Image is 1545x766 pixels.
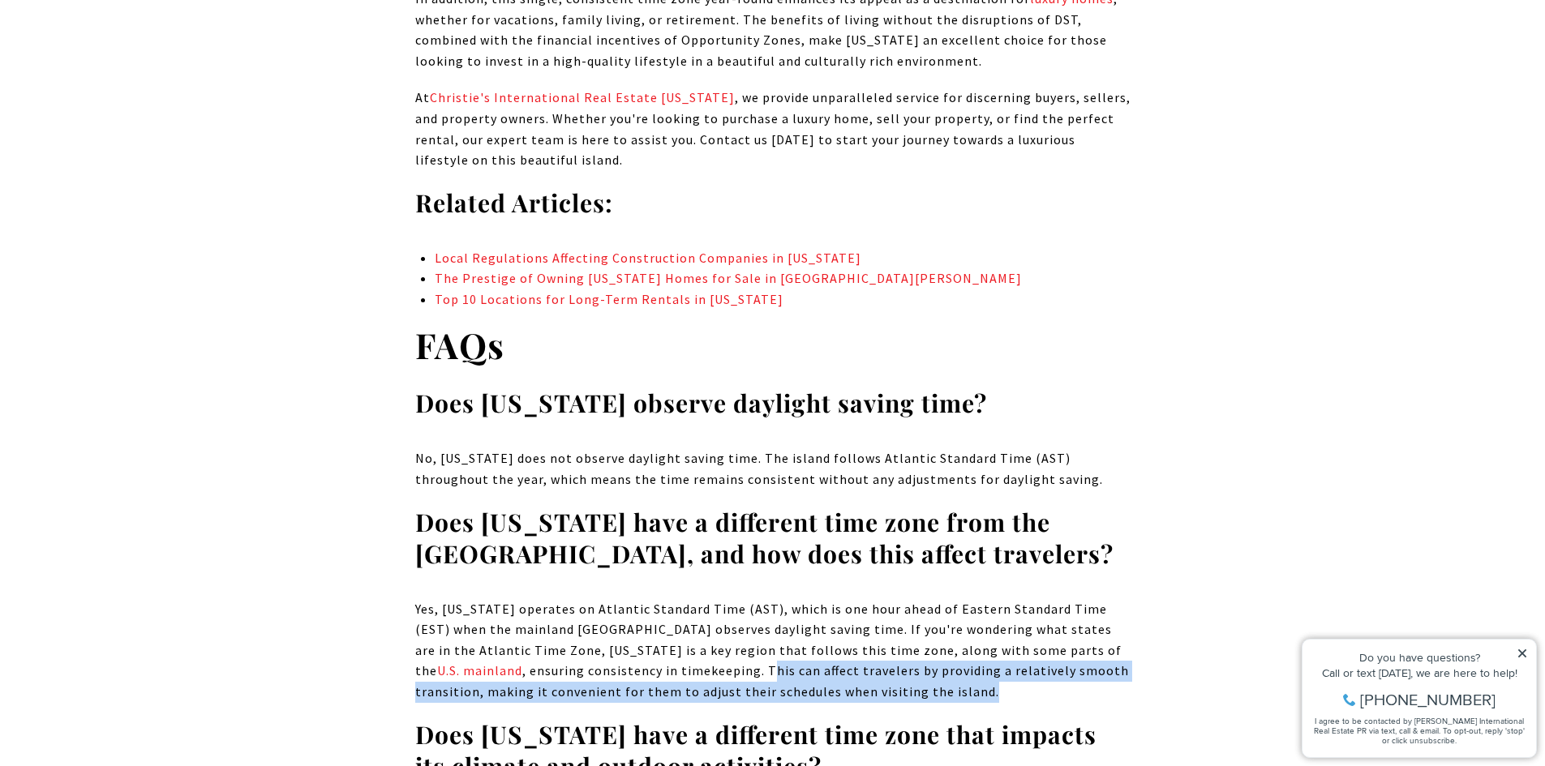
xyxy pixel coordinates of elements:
[415,450,1103,487] span: No, [US_STATE] does not observe daylight saving time. The island follows Atlantic Standard Time (...
[415,88,1131,170] p: At , we provide unparalleled service for discerning buyers, sellers, and property owners. Whether...
[435,270,1022,286] a: The Prestige of Owning [US_STATE] Homes for Sale in [GEOGRAPHIC_DATA][PERSON_NAME]
[415,186,613,219] strong: Related Articles:
[17,36,234,48] div: Do you have questions?
[435,291,783,307] a: Top 10 Locations for Long-Term Rentals in [US_STATE]
[430,89,735,105] a: Christie's International Real Estate Puerto Rico - open in a new tab
[437,662,522,678] a: U.S. mainland - open in a new tab
[20,100,231,131] span: I agree to be contacted by [PERSON_NAME] International Real Estate PR via text, call & email. To ...
[435,250,861,266] a: Local Regulations Affecting Construction Companies in [US_STATE]
[415,321,504,368] strong: FAQs
[17,52,234,63] div: Call or text [DATE], we are here to help!
[67,76,202,92] span: [PHONE_NUMBER]
[415,506,1114,570] strong: Does [US_STATE] have a different time zone from the [GEOGRAPHIC_DATA], and how does this affect t...
[415,387,987,419] strong: Does [US_STATE] observe daylight saving time?
[415,599,1131,703] p: Yes, [US_STATE] operates on Atlantic Standard Time (AST), which is one hour ahead of Eastern Stan...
